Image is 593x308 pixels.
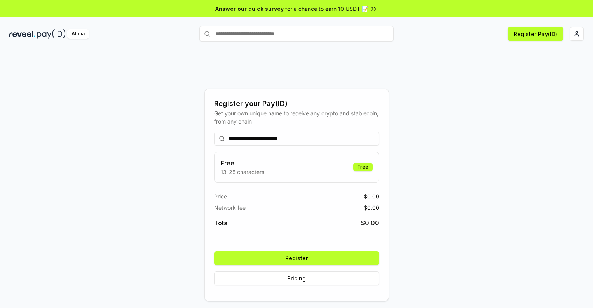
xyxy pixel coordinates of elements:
[214,98,379,109] div: Register your Pay(ID)
[508,27,563,41] button: Register Pay(ID)
[214,204,246,212] span: Network fee
[214,251,379,265] button: Register
[214,218,229,228] span: Total
[215,5,284,13] span: Answer our quick survey
[364,192,379,200] span: $ 0.00
[285,5,368,13] span: for a chance to earn 10 USDT 📝
[353,163,373,171] div: Free
[67,29,89,39] div: Alpha
[221,158,264,168] h3: Free
[361,218,379,228] span: $ 0.00
[364,204,379,212] span: $ 0.00
[221,168,264,176] p: 13-25 characters
[9,29,35,39] img: reveel_dark
[214,192,227,200] span: Price
[37,29,66,39] img: pay_id
[214,271,379,285] button: Pricing
[214,109,379,125] div: Get your own unique name to receive any crypto and stablecoin, from any chain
